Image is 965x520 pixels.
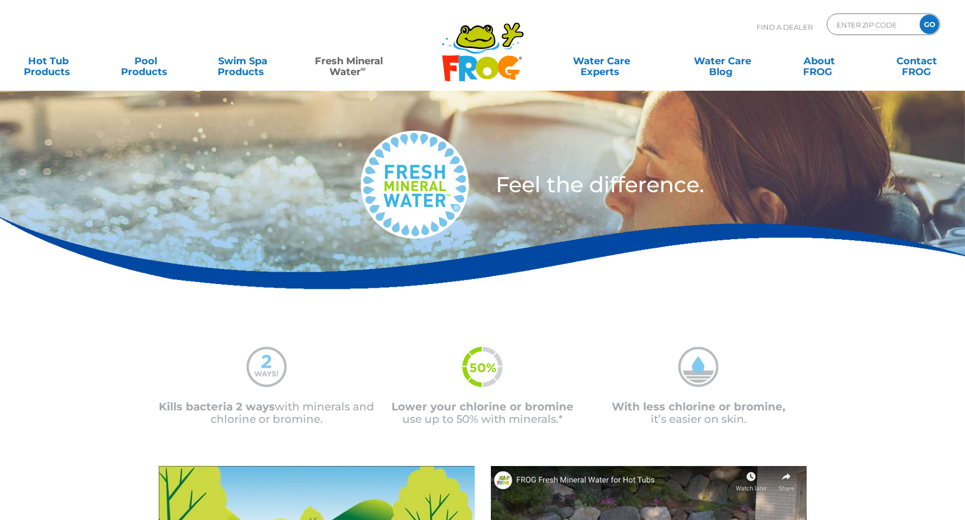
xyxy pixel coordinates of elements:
a: AboutFROG [782,50,858,72]
h3: Feel the difference. [496,174,885,195]
span: With less chlorine or bromine, [612,400,785,413]
a: Water CareBlog [685,50,760,72]
p: with minerals and chlorine or bromine. [159,401,375,426]
a: Swim SpaProducts [205,50,280,72]
input: Zip Code Form [835,17,908,32]
span: Kills bacteria 2 ways [159,400,275,413]
span: Lower your chlorine or bromine [392,400,573,413]
input: GO [920,15,939,34]
p: it’s easier on skin. [591,401,807,426]
img: fresh-mineral-water-logo-medium [361,131,469,239]
p: use up to 50% with minerals.* [375,401,591,426]
p: Find A Dealer [757,13,813,40]
img: mineral-water-less-chlorine [678,347,719,387]
a: Fresh MineralWater∞ [302,50,396,72]
a: ContactFROG [879,50,954,72]
img: fmw-50percent-icon [462,347,503,387]
a: Hot TubProducts [11,50,86,72]
sup: ∞ [361,64,366,73]
img: mineral-water-2-ways [246,347,287,387]
a: Water CareExperts [541,50,663,72]
a: PoolProducts [108,50,184,72]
